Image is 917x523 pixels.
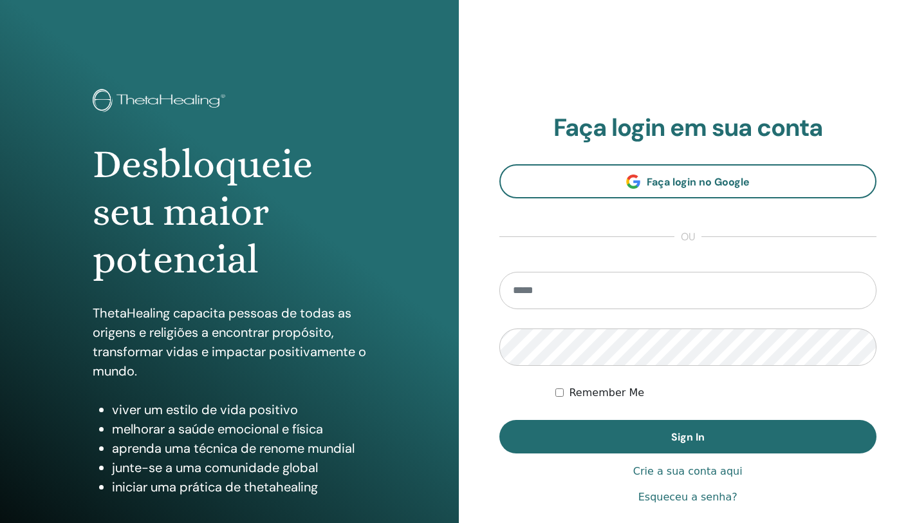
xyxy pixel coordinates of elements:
[112,439,366,458] li: aprenda uma técnica de renome mundial
[112,477,366,497] li: iniciar uma prática de thetahealing
[647,175,750,189] span: Faça login no Google
[638,490,737,505] a: Esqueceu a senha?
[499,164,877,198] a: Faça login no Google
[93,140,366,284] h1: Desbloqueie seu maior potencial
[555,385,876,401] div: Keep me authenticated indefinitely or until I manually logout
[112,419,366,439] li: melhorar a saúde emocional e física
[499,113,877,143] h2: Faça login em sua conta
[499,420,877,453] button: Sign In
[674,229,701,245] span: ou
[633,464,743,479] a: Crie a sua conta aqui
[93,303,366,381] p: ThetaHealing capacita pessoas de todas as origens e religiões a encontrar propósito, transformar ...
[112,458,366,477] li: junte-se a uma comunidade global
[569,385,644,401] label: Remember Me
[112,400,366,419] li: viver um estilo de vida positivo
[671,430,705,444] span: Sign In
